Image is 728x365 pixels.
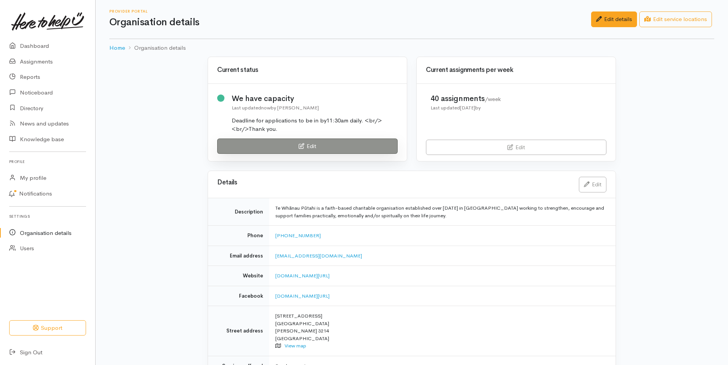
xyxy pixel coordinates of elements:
[9,156,86,167] h6: Profile
[591,11,637,27] a: Edit details
[460,104,475,111] time: [DATE]
[426,67,606,74] h3: Current assignments per week
[208,286,269,306] td: Facebook
[232,93,398,104] div: We have capacity
[125,44,186,52] li: Organisation details
[217,179,570,186] h3: Details
[269,198,616,226] td: Te Whānau Pūtahi is a faith-based charitable organisation established over [DATE] in [GEOGRAPHIC_...
[485,96,501,103] span: /week
[275,253,362,259] a: [EMAIL_ADDRESS][DOMAIN_NAME]
[431,104,501,112] div: Last updated by
[208,198,269,226] td: Description
[269,306,616,356] td: [STREET_ADDRESS] [GEOGRAPHIC_DATA] [PERSON_NAME] 3214 [GEOGRAPHIC_DATA]
[109,17,591,28] h1: Organisation details
[208,226,269,246] td: Phone
[426,140,606,155] a: Edit
[579,177,606,192] a: Edit
[431,93,501,104] div: 40 assignments
[109,9,591,13] h6: Provider Portal
[208,266,269,286] td: Website
[232,116,398,134] div: Deadline for applications to be in by11:30am daily. <br/><br/>Thank you.
[9,211,86,222] h6: Settings
[275,232,321,239] a: [PHONE_NUMBER]
[9,320,86,336] button: Support
[639,11,712,27] a: Edit service locations
[109,44,125,52] a: Home
[261,104,271,111] time: now
[208,246,269,266] td: Email address
[284,342,306,349] a: View map
[208,306,269,356] td: Street address
[217,139,398,154] a: Edit
[232,104,398,112] div: Last updated by [PERSON_NAME]
[109,39,714,57] nav: breadcrumb
[275,293,330,299] a: [DOMAIN_NAME][URL]
[217,67,398,74] h3: Current status
[275,272,330,279] a: [DOMAIN_NAME][URL]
